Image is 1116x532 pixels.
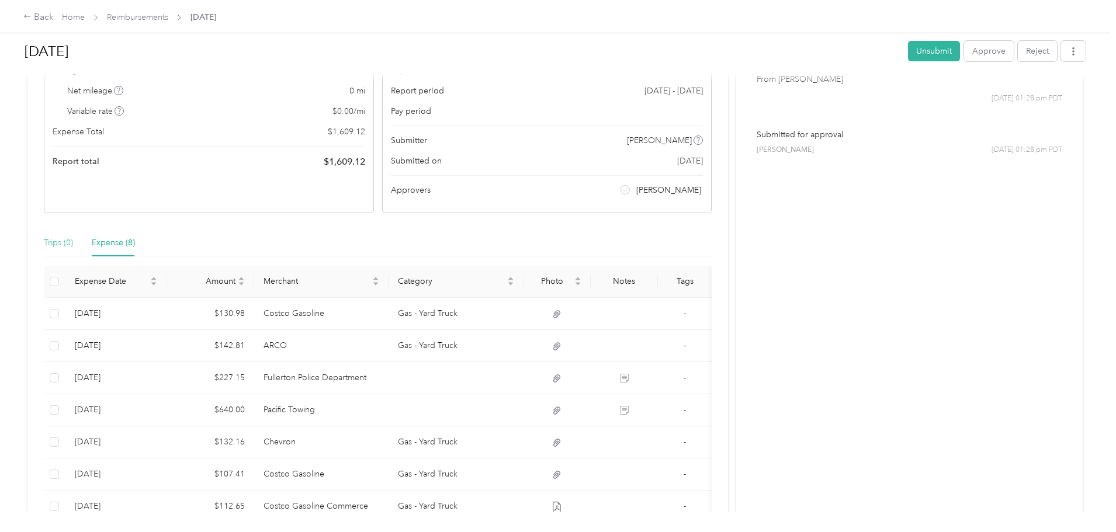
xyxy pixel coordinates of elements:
[372,275,379,282] span: caret-up
[65,491,167,523] td: 8-6-2025
[684,469,686,479] span: -
[658,298,712,330] td: -
[65,458,167,491] td: 8-12-2025
[389,330,524,362] td: Gas - Yard Truck
[684,308,686,318] span: -
[167,426,254,458] td: $132.16
[53,155,99,168] span: Report total
[167,394,254,426] td: $640.00
[254,330,389,362] td: ARCO
[332,105,365,117] span: $ 0.00 / mi
[389,426,524,458] td: Gas - Yard Truck
[627,134,692,147] span: [PERSON_NAME]
[254,362,389,394] td: Fullerton Police Department
[908,41,960,61] button: Unsubmit
[167,330,254,362] td: $142.81
[65,426,167,458] td: 8-18-2025
[65,362,167,394] td: 8-21-2025
[389,458,524,491] td: Gas - Yard Truck
[398,276,505,286] span: Category
[658,330,712,362] td: -
[658,426,712,458] td: -
[254,458,389,491] td: Costco Gasoline
[238,275,245,282] span: caret-up
[328,126,365,138] span: $ 1,609.12
[964,41,1014,61] button: Approve
[684,501,686,511] span: -
[757,128,1062,141] p: Submitted for approval
[636,184,701,196] span: [PERSON_NAME]
[167,298,254,330] td: $130.98
[62,12,85,22] a: Home
[391,85,444,97] span: Report period
[176,276,235,286] span: Amount
[658,266,712,298] th: Tags
[25,37,900,65] h1: Aug 2025
[658,458,712,491] td: -
[53,126,104,138] span: Expense Total
[167,362,254,394] td: $227.15
[391,105,431,117] span: Pay period
[389,491,524,523] td: Gas - Yard Truck
[67,85,124,97] span: Net mileage
[150,280,157,287] span: caret-down
[65,330,167,362] td: 8-21-2025
[349,85,365,97] span: 0 mi
[254,266,389,298] th: Merchant
[757,145,814,155] span: [PERSON_NAME]
[167,491,254,523] td: $112.65
[23,11,54,25] div: Back
[591,266,658,298] th: Notes
[574,280,581,287] span: caret-down
[533,276,572,286] span: Photo
[684,437,686,447] span: -
[92,237,135,249] div: Expense (8)
[684,405,686,415] span: -
[65,298,167,330] td: 8-28-2025
[44,237,73,249] div: Trips (0)
[644,85,703,97] span: [DATE] - [DATE]
[264,276,370,286] span: Merchant
[107,12,168,22] a: Reimbursements
[574,275,581,282] span: caret-up
[1018,41,1057,61] button: Reject
[684,373,686,383] span: -
[658,491,712,523] td: -
[1051,467,1116,532] iframe: Everlance-gr Chat Button Frame
[65,394,167,426] td: 8-21-2025
[254,394,389,426] td: Pacific Towing
[238,280,245,287] span: caret-down
[254,491,389,523] td: Costco Gasoline Commerce
[677,155,703,167] span: [DATE]
[324,155,365,169] span: $ 1,609.12
[167,266,254,298] th: Amount
[65,266,167,298] th: Expense Date
[391,155,442,167] span: Submitted on
[75,276,148,286] span: Expense Date
[254,426,389,458] td: Chevron
[992,93,1062,104] span: [DATE] 01:28 pm PDT
[658,394,712,426] td: -
[507,275,514,282] span: caret-up
[391,184,431,196] span: Approvers
[992,145,1062,155] span: [DATE] 01:28 pm PDT
[667,276,702,286] div: Tags
[372,280,379,287] span: caret-down
[254,298,389,330] td: Costco Gasoline
[391,134,427,147] span: Submitter
[524,266,591,298] th: Photo
[167,458,254,491] td: $107.41
[658,362,712,394] td: -
[150,275,157,282] span: caret-up
[389,298,524,330] td: Gas - Yard Truck
[389,266,524,298] th: Category
[507,280,514,287] span: caret-down
[67,105,124,117] span: Variable rate
[190,11,216,23] span: [DATE]
[684,340,686,350] span: -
